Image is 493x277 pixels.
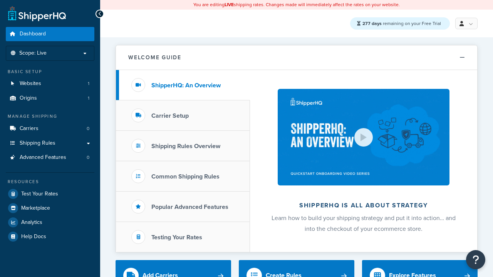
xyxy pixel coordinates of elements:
[466,250,485,269] button: Open Resource Center
[6,91,94,105] li: Origins
[272,214,456,233] span: Learn how to build your shipping strategy and put it into action… and into the checkout of your e...
[6,91,94,105] a: Origins1
[6,201,94,215] a: Marketplace
[21,191,58,197] span: Test Your Rates
[20,31,46,37] span: Dashboard
[19,50,47,57] span: Scope: Live
[20,154,66,161] span: Advanced Features
[20,125,39,132] span: Carriers
[6,187,94,201] a: Test Your Rates
[151,143,220,150] h3: Shipping Rules Overview
[88,95,89,102] span: 1
[6,150,94,165] a: Advanced Features0
[151,204,228,210] h3: Popular Advanced Features
[151,173,220,180] h3: Common Shipping Rules
[6,136,94,150] a: Shipping Rules
[6,113,94,120] div: Manage Shipping
[20,95,37,102] span: Origins
[6,150,94,165] li: Advanced Features
[225,1,234,8] b: LIVE
[362,20,441,27] span: remaining on your Free Trial
[6,77,94,91] li: Websites
[88,80,89,87] span: 1
[21,234,46,240] span: Help Docs
[278,89,449,185] img: ShipperHQ is all about strategy
[6,230,94,244] a: Help Docs
[20,140,55,147] span: Shipping Rules
[151,234,202,241] h3: Testing Your Rates
[20,80,41,87] span: Websites
[270,202,457,209] h2: ShipperHQ is all about strategy
[6,122,94,136] a: Carriers0
[6,215,94,229] a: Analytics
[87,154,89,161] span: 0
[6,27,94,41] a: Dashboard
[128,55,181,60] h2: Welcome Guide
[6,179,94,185] div: Resources
[362,20,382,27] strong: 277 days
[151,82,221,89] h3: ShipperHQ: An Overview
[87,125,89,132] span: 0
[21,205,50,212] span: Marketplace
[6,122,94,136] li: Carriers
[21,219,42,226] span: Analytics
[151,112,189,119] h3: Carrier Setup
[116,45,477,70] button: Welcome Guide
[6,77,94,91] a: Websites1
[6,68,94,75] div: Basic Setup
